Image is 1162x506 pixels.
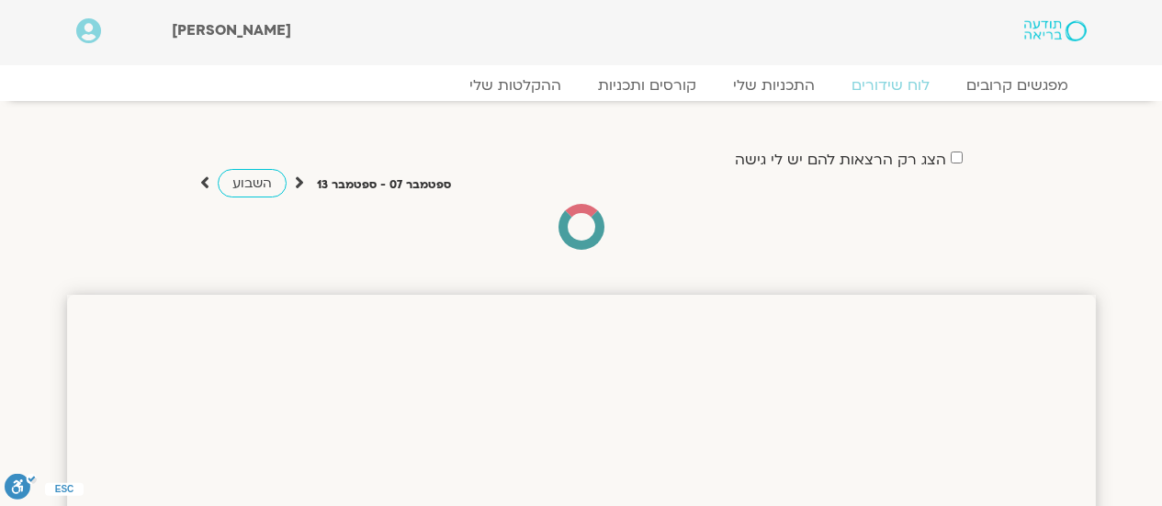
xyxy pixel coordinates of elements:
[218,169,287,197] a: השבוע
[735,152,946,168] label: הצג רק הרצאות להם יש לי גישה
[317,175,451,195] p: ספטמבר 07 - ספטמבר 13
[833,76,948,95] a: לוח שידורים
[172,20,291,40] span: [PERSON_NAME]
[232,174,272,192] span: השבוע
[715,76,833,95] a: התכניות שלי
[76,76,1087,95] nav: Menu
[451,76,580,95] a: ההקלטות שלי
[580,76,715,95] a: קורסים ותכניות
[948,76,1087,95] a: מפגשים קרובים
